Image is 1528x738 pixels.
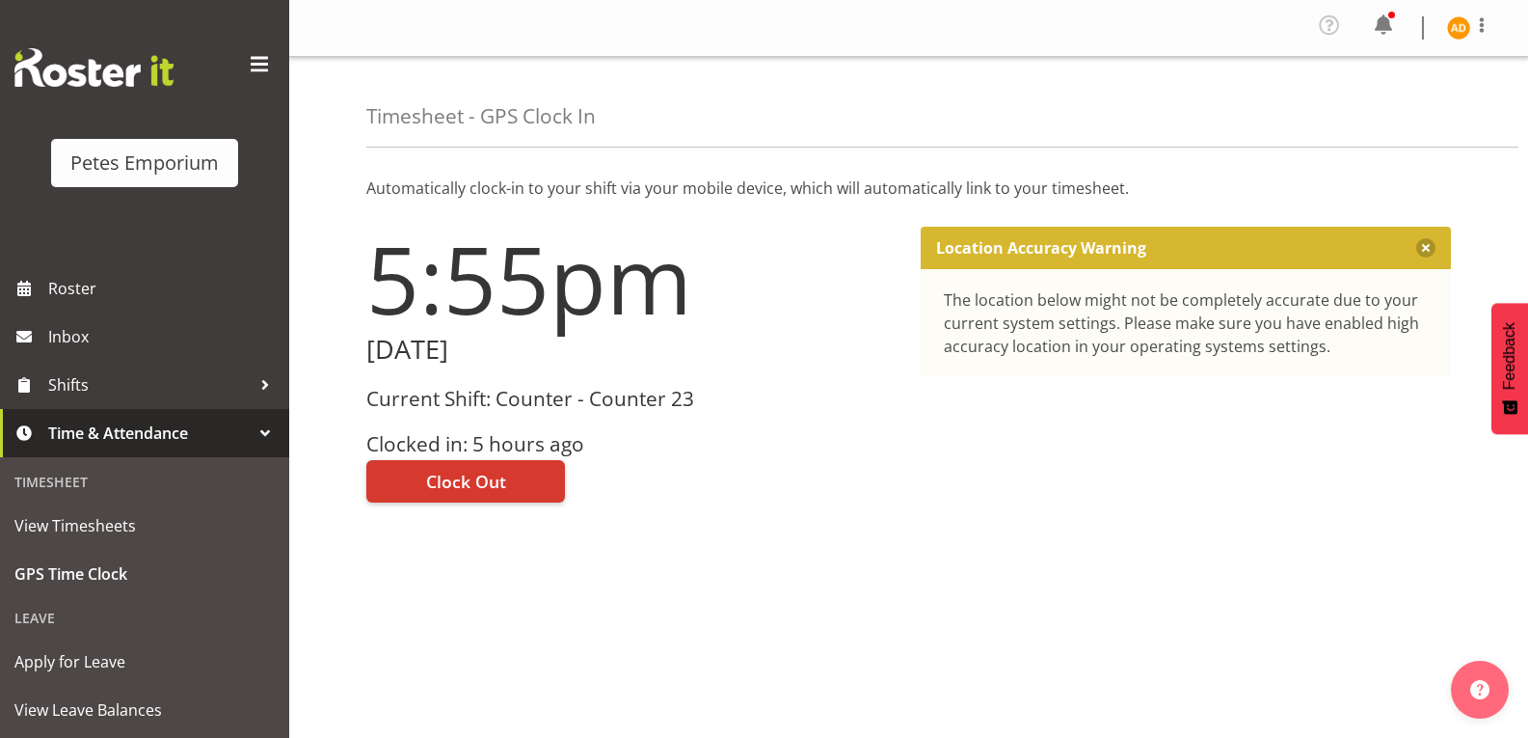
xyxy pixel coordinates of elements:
span: Time & Attendance [48,419,251,448]
h4: Timesheet - GPS Clock In [366,105,596,127]
span: Clock Out [426,469,506,494]
button: Feedback - Show survey [1491,303,1528,434]
div: Petes Emporium [70,149,219,178]
img: help-xxl-2.png [1470,680,1489,699]
h3: Current Shift: Counter - Counter 23 [366,388,898,410]
a: View Timesheets [5,502,284,550]
a: GPS Time Clock [5,550,284,598]
span: View Leave Balances [14,696,275,724]
img: amelia-denz7002.jpg [1447,16,1470,40]
span: Apply for Leave [14,647,275,676]
a: View Leave Balances [5,686,284,734]
button: Clock Out [366,460,565,503]
a: Apply for Leave [5,638,284,686]
span: Feedback [1501,322,1518,390]
img: Rosterit website logo [14,48,174,87]
p: Location Accuracy Warning [936,238,1146,258]
h3: Clocked in: 5 hours ago [366,433,898,455]
div: Timesheet [5,462,284,502]
h2: [DATE] [366,335,898,365]
p: Automatically clock-in to your shift via your mobile device, which will automatically link to you... [366,177,1451,200]
div: The location below might not be completely accurate due to your current system settings. Please m... [944,288,1429,358]
span: Shifts [48,370,251,399]
span: GPS Time Clock [14,560,275,588]
span: Roster [48,274,280,303]
span: View Timesheets [14,511,275,540]
div: Leave [5,598,284,638]
button: Close message [1416,238,1435,258]
span: Inbox [48,322,280,351]
h1: 5:55pm [366,227,898,331]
